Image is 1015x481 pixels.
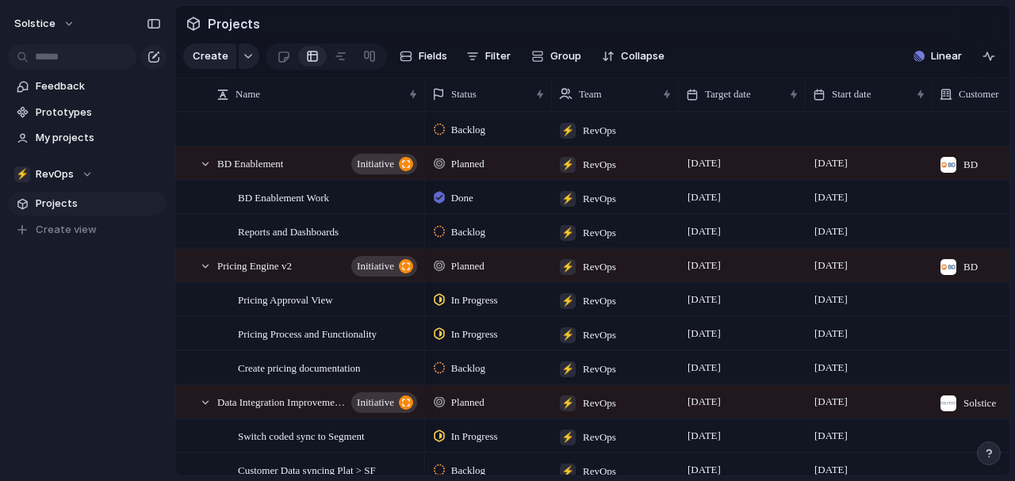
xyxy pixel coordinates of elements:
[810,392,852,411] span: [DATE]
[523,44,589,69] button: Group
[238,426,365,445] span: Switch coded sync to Segment
[560,259,576,275] div: ⚡
[684,290,725,309] span: [DATE]
[419,48,447,64] span: Fields
[963,395,996,411] span: Solstice
[36,222,97,238] span: Create view
[351,256,417,277] button: initiative
[238,460,376,479] span: Customer Data syncing Plat > SF
[451,258,485,274] span: Planned
[460,44,517,69] button: Filter
[238,290,333,308] span: Pricing Approval View
[36,105,161,120] span: Prototypes
[451,86,477,102] span: Status
[560,191,576,207] div: ⚡
[14,16,56,32] span: Solstice
[560,395,576,411] div: ⚡
[393,44,454,69] button: Fields
[684,358,725,377] span: [DATE]
[36,130,161,146] span: My projects
[357,153,394,175] span: initiative
[238,222,339,240] span: Reports and Dashboards
[560,225,576,241] div: ⚡
[684,188,725,207] span: [DATE]
[8,126,167,150] a: My projects
[583,327,616,343] span: RevOps
[810,290,852,309] span: [DATE]
[8,74,167,98] a: Feedback
[684,324,725,343] span: [DATE]
[236,86,260,102] span: Name
[205,10,263,38] span: Projects
[14,166,30,182] div: ⚡
[963,259,978,275] span: BD
[684,154,725,173] span: [DATE]
[583,361,616,377] span: RevOps
[217,392,347,410] span: Data Integration Improvements
[485,48,511,64] span: Filter
[238,324,377,342] span: Pricing Process and Functionality
[451,429,498,445] span: In Progress
[351,392,417,413] button: initiative
[560,429,576,445] div: ⚡
[7,11,83,36] button: Solstice
[451,156,485,172] span: Planned
[8,162,167,186] button: ⚡RevOps
[36,78,161,94] span: Feedback
[560,293,576,309] div: ⚡
[621,48,665,64] span: Collapse
[451,190,473,206] span: Done
[36,166,74,182] span: RevOps
[8,101,167,124] a: Prototypes
[8,192,167,216] a: Projects
[810,324,852,343] span: [DATE]
[583,157,616,173] span: RevOps
[451,395,485,410] span: Planned
[560,157,576,173] div: ⚡
[451,326,498,342] span: In Progress
[238,358,361,376] span: Create pricing documentation
[907,44,968,68] button: Linear
[183,44,236,69] button: Create
[810,154,852,173] span: [DATE]
[583,123,616,139] span: RevOps
[8,218,167,242] button: Create view
[583,191,616,207] span: RevOps
[193,48,228,64] span: Create
[560,123,576,139] div: ⚡
[451,224,485,240] span: Backlog
[583,293,616,309] span: RevOps
[810,222,852,241] span: [DATE]
[583,259,616,275] span: RevOps
[832,86,871,102] span: Start date
[810,426,852,445] span: [DATE]
[963,157,978,173] span: BD
[583,395,616,411] span: RevOps
[684,392,725,411] span: [DATE]
[217,256,292,274] span: Pricing Engine v2
[684,222,725,241] span: [DATE]
[36,196,161,212] span: Projects
[583,429,616,445] span: RevOps
[451,361,485,376] span: Backlog
[357,391,394,414] span: initiative
[959,86,999,102] span: Customer
[451,292,498,308] span: In Progress
[560,327,576,343] div: ⚡
[931,48,962,64] span: Linear
[217,154,283,172] span: BD Enablement
[351,154,417,174] button: initiative
[579,86,602,102] span: Team
[451,122,485,138] span: Backlog
[810,358,852,377] span: [DATE]
[357,255,394,277] span: initiative
[550,48,581,64] span: Group
[705,86,751,102] span: Target date
[810,188,852,207] span: [DATE]
[560,361,576,377] div: ⚡
[810,256,852,275] span: [DATE]
[596,44,671,69] button: Collapse
[583,225,616,241] span: RevOps
[684,426,725,445] span: [DATE]
[238,188,329,206] span: BD Enablement Work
